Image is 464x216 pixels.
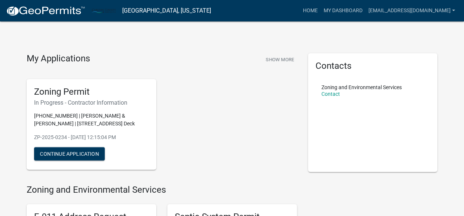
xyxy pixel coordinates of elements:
[365,4,458,18] a: [EMAIL_ADDRESS][DOMAIN_NAME]
[34,134,149,141] p: ZP-2025-0234 - [DATE] 12:15:04 PM
[263,53,297,65] button: Show More
[91,6,116,16] img: Carlton County, Minnesota
[122,4,211,17] a: [GEOGRAPHIC_DATA], [US_STATE]
[321,91,340,97] a: Contact
[34,87,149,97] h5: Zoning Permit
[34,147,105,161] button: Continue Application
[316,61,430,71] h5: Contacts
[321,85,402,90] p: Zoning and Environmental Services
[34,112,149,128] p: [PHONE_NUMBER] | [PERSON_NAME] & [PERSON_NAME] | [STREET_ADDRESS] Deck
[300,4,321,18] a: Home
[27,185,297,195] h4: Zoning and Environmental Services
[34,99,149,106] h6: In Progress - Contractor Information
[27,53,90,64] h4: My Applications
[321,4,365,18] a: My Dashboard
